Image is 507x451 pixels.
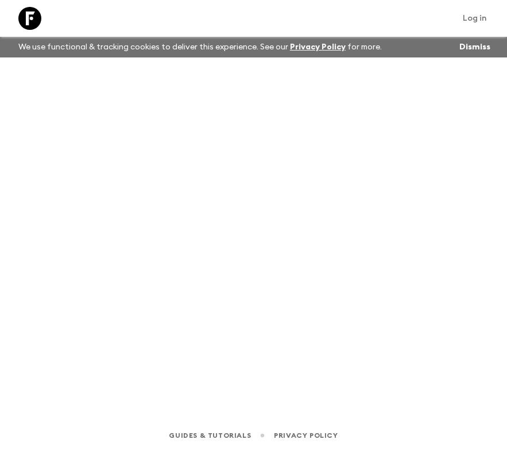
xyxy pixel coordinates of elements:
[169,429,251,442] a: Guides & Tutorials
[290,43,346,51] a: Privacy Policy
[274,429,338,442] a: Privacy Policy
[456,10,493,26] a: Log in
[456,39,493,55] button: Dismiss
[14,37,386,57] p: We use functional & tracking cookies to deliver this experience. See our for more.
